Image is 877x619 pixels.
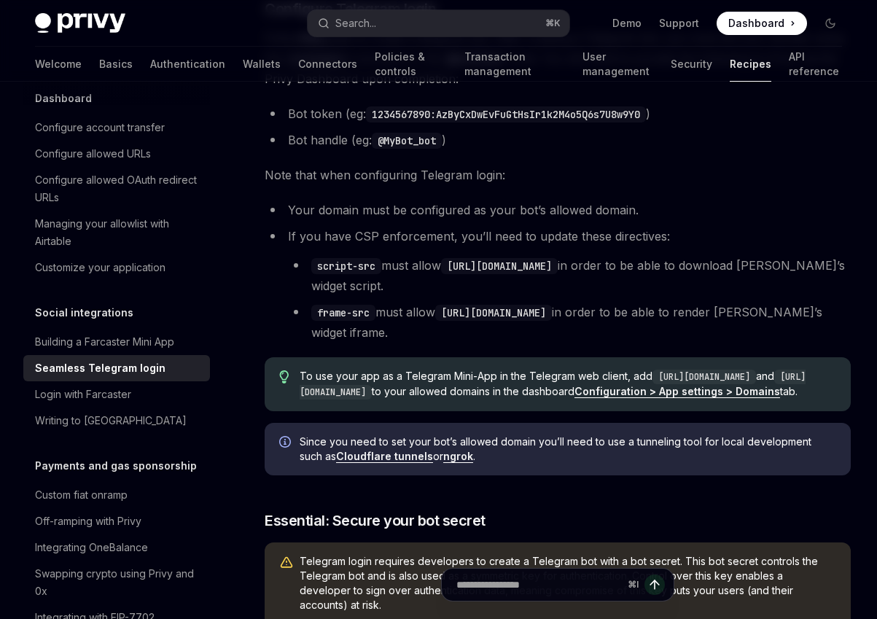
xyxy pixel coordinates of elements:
[23,355,210,381] a: Seamless Telegram login
[23,561,210,604] a: Swapping crypto using Privy and 0x
[652,370,756,384] code: [URL][DOMAIN_NAME]
[99,47,133,82] a: Basics
[265,510,486,531] span: Essential: Secure your bot secret
[35,259,165,276] div: Customize your application
[35,412,187,429] div: Writing to [GEOGRAPHIC_DATA]
[23,329,210,355] a: Building a Farcaster Mini App
[23,254,210,281] a: Customize your application
[35,171,201,206] div: Configure allowed OAuth redirect URLs
[545,17,561,29] span: ⌘ K
[279,370,289,384] svg: Tip
[265,226,851,343] li: If you have CSP enforcement, you’ll need to update these directives:
[789,47,842,82] a: API reference
[441,258,558,274] code: [URL][DOMAIN_NAME]
[308,10,569,36] button: Open search
[311,305,375,321] code: frame-src
[35,539,148,556] div: Integrating OneBalance
[644,575,665,595] button: Send message
[35,145,151,163] div: Configure allowed URLs
[35,47,82,82] a: Welcome
[730,47,771,82] a: Recipes
[582,47,654,82] a: User management
[288,255,851,296] li: must allow in order to be able to download [PERSON_NAME]’s widget script.
[23,482,210,508] a: Custom fiat onramp
[35,359,165,377] div: Seamless Telegram login
[35,304,133,322] h5: Social integrations
[300,369,836,400] span: To use your app as a Telegram Mini-App in the Telegram web client, add and to your allowed domain...
[35,215,201,250] div: Managing your allowlist with Airtable
[372,133,442,149] code: @MyBot_bot
[375,47,447,82] a: Policies & controls
[336,450,433,463] a: Cloudflare tunnels
[150,47,225,82] a: Authentication
[366,106,646,122] code: 1234567890:AzByCxDwEvFuGtHsIr1k2M4o5Q6s7U8w9Y0
[265,130,851,150] li: Bot handle (eg: )
[35,386,131,403] div: Login with Farcaster
[35,565,201,600] div: Swapping crypto using Privy and 0x
[717,12,807,35] a: Dashboard
[671,47,712,82] a: Security
[279,436,294,451] svg: Info
[35,486,128,504] div: Custom fiat onramp
[265,104,851,124] li: Bot token (eg: )
[311,258,381,274] code: script-src
[35,457,197,475] h5: Payments and gas sponsorship
[435,305,552,321] code: [URL][DOMAIN_NAME]
[23,534,210,561] a: Integrating OneBalance
[659,16,699,31] a: Support
[265,165,851,185] span: Note that when configuring Telegram login:
[279,556,294,570] svg: Warning
[23,408,210,434] a: Writing to [GEOGRAPHIC_DATA]
[265,200,851,220] li: Your domain must be configured as your bot’s allowed domain.
[300,435,836,464] span: Since you need to set your bot’s allowed domain you’ll need to use a tunneling tool for local dev...
[23,211,210,254] a: Managing your allowlist with Airtable
[298,47,357,82] a: Connectors
[728,16,784,31] span: Dashboard
[288,302,851,343] li: must allow in order to be able to render [PERSON_NAME]’s widget iframe.
[23,114,210,141] a: Configure account transfer
[23,141,210,167] a: Configure allowed URLs
[819,12,842,35] button: Toggle dark mode
[35,119,165,136] div: Configure account transfer
[243,47,281,82] a: Wallets
[443,450,473,463] a: ngrok
[300,370,806,400] code: [URL][DOMAIN_NAME]
[574,385,780,398] a: Configuration > App settings > Domains
[335,15,376,32] div: Search...
[612,16,642,31] a: Demo
[35,333,174,351] div: Building a Farcaster Mini App
[300,554,836,612] span: Telegram login requires developers to create a Telegram bot with a bot secret. This bot secret co...
[464,47,564,82] a: Transaction management
[23,508,210,534] a: Off-ramping with Privy
[23,381,210,408] a: Login with Farcaster
[35,13,125,34] img: dark logo
[23,167,210,211] a: Configure allowed OAuth redirect URLs
[456,569,622,601] input: Ask a question...
[35,513,141,530] div: Off-ramping with Privy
